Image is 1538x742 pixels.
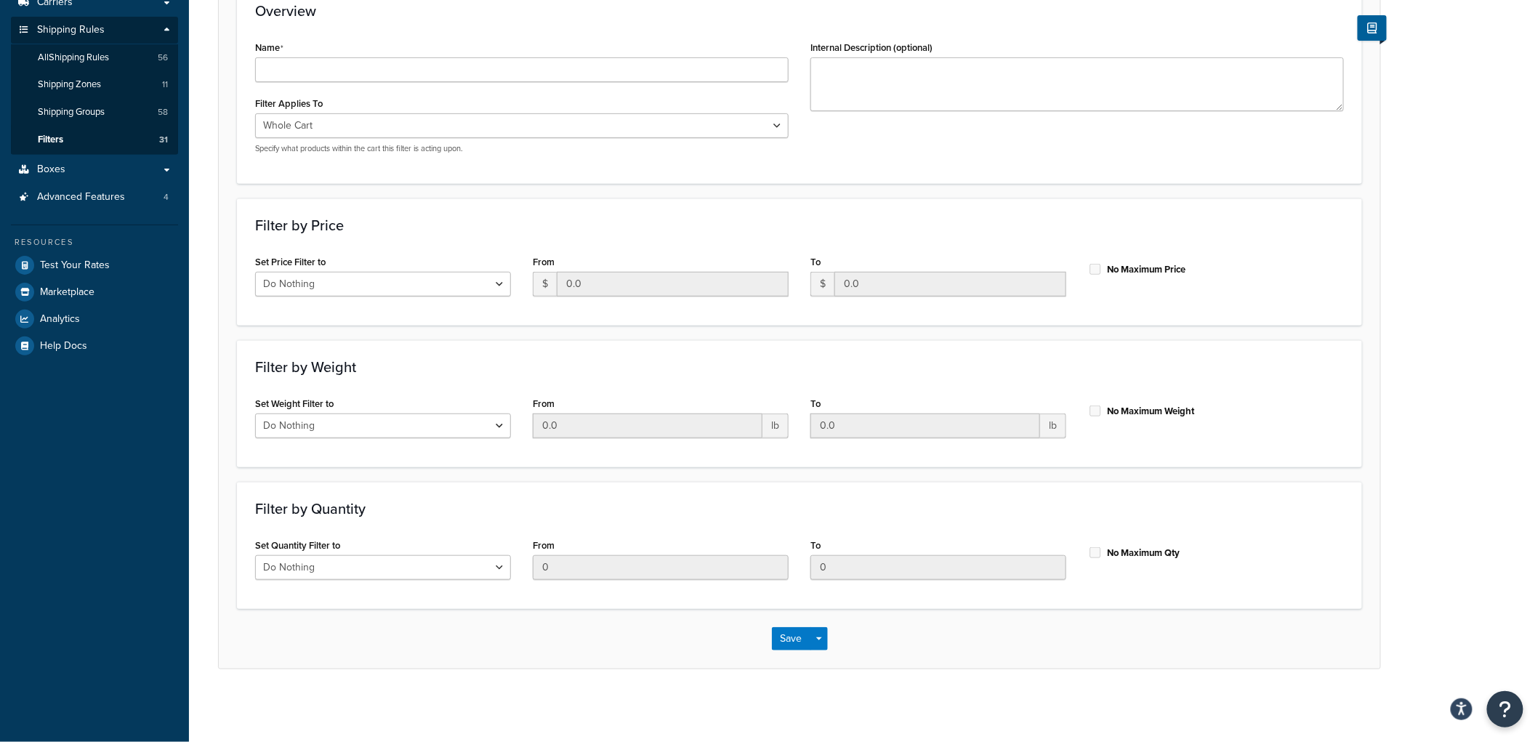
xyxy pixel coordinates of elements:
[11,99,178,126] li: Shipping Groups
[1040,414,1066,438] span: lb
[810,398,821,409] label: To
[158,52,168,64] span: 56
[11,44,178,71] a: AllShipping Rules56
[255,540,340,551] label: Set Quantity Filter to
[810,272,834,297] span: $
[11,236,178,249] div: Resources
[38,106,105,118] span: Shipping Groups
[1107,263,1186,276] label: No Maximum Price
[1358,15,1387,41] button: Show Help Docs
[11,99,178,126] a: Shipping Groups58
[255,257,326,267] label: Set Price Filter to
[11,252,178,278] a: Test Your Rates
[255,42,283,54] label: Name
[11,306,178,332] a: Analytics
[255,143,789,154] p: Specify what products within the cart this filter is acting upon.
[762,414,789,438] span: lb
[255,98,323,109] label: Filter Applies To
[533,540,555,551] label: From
[37,164,65,176] span: Boxes
[38,78,101,91] span: Shipping Zones
[533,398,555,409] label: From
[11,333,178,359] a: Help Docs
[533,257,555,267] label: From
[11,71,178,98] a: Shipping Zones11
[40,259,110,272] span: Test Your Rates
[772,627,811,650] button: Save
[1107,547,1180,560] label: No Maximum Qty
[164,191,169,203] span: 4
[11,184,178,211] a: Advanced Features4
[158,106,168,118] span: 58
[533,272,557,297] span: $
[38,52,109,64] span: All Shipping Rules
[37,24,105,36] span: Shipping Rules
[1487,691,1523,727] button: Open Resource Center
[810,540,821,551] label: To
[255,217,1344,233] h3: Filter by Price
[255,3,1344,19] h3: Overview
[810,257,821,267] label: To
[255,398,334,409] label: Set Weight Filter to
[40,286,94,299] span: Marketplace
[11,17,178,44] a: Shipping Rules
[11,126,178,153] a: Filters31
[255,359,1344,375] h3: Filter by Weight
[11,17,178,155] li: Shipping Rules
[11,126,178,153] li: Filters
[40,313,80,326] span: Analytics
[159,134,168,146] span: 31
[810,42,933,53] label: Internal Description (optional)
[11,279,178,305] a: Marketplace
[11,71,178,98] li: Shipping Zones
[255,501,1344,517] h3: Filter by Quantity
[1107,405,1195,418] label: No Maximum Weight
[11,184,178,211] li: Advanced Features
[40,340,87,352] span: Help Docs
[11,156,178,183] a: Boxes
[38,134,63,146] span: Filters
[37,191,125,203] span: Advanced Features
[162,78,168,91] span: 11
